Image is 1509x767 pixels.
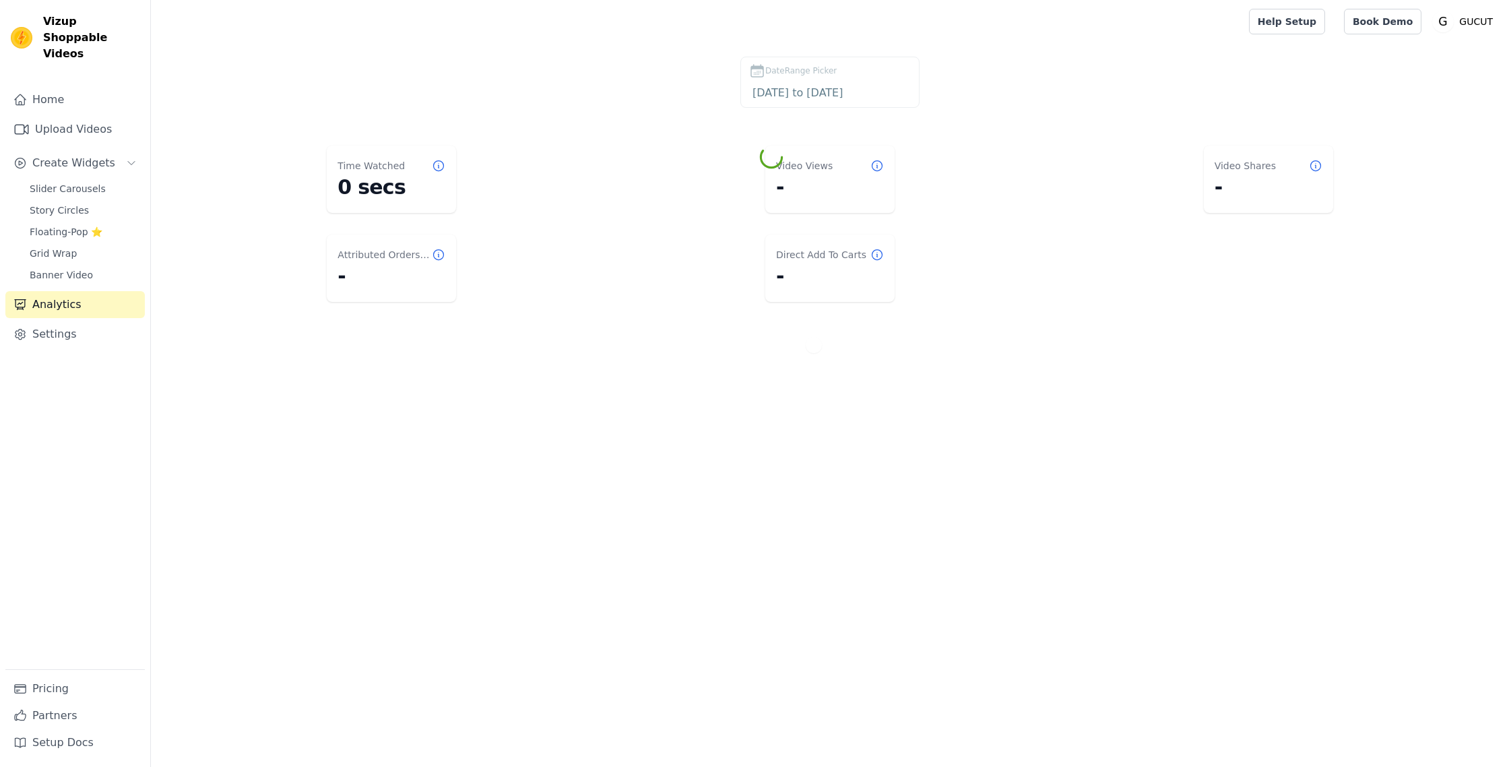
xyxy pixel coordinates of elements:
[5,86,145,113] a: Home
[22,244,145,263] a: Grid Wrap
[5,116,145,143] a: Upload Videos
[43,13,139,62] span: Vizup Shoppable Videos
[1432,9,1498,34] button: G GUCUT
[1249,9,1325,34] a: Help Setup
[30,268,93,282] span: Banner Video
[5,702,145,729] a: Partners
[1344,9,1421,34] a: Book Demo
[22,179,145,198] a: Slider Carousels
[765,65,837,77] span: DateRange Picker
[1215,159,1276,173] dt: Video Shares
[338,175,445,200] dd: 0 secs
[11,27,32,49] img: Vizup
[22,201,145,220] a: Story Circles
[5,291,145,318] a: Analytics
[5,321,145,348] a: Settings
[749,84,911,102] input: DateRange Picker
[776,248,866,262] dt: Direct Add To Carts
[30,247,77,260] span: Grid Wrap
[1215,175,1322,200] dd: -
[30,225,102,239] span: Floating-Pop ⭐
[1454,9,1498,34] p: GUCUT
[5,150,145,177] button: Create Widgets
[338,159,405,173] dt: Time Watched
[1439,15,1448,28] text: G
[5,729,145,756] a: Setup Docs
[22,266,145,284] a: Banner Video
[30,182,106,195] span: Slider Carousels
[5,675,145,702] a: Pricing
[32,155,115,171] span: Create Widgets
[338,264,445,288] dd: -
[22,222,145,241] a: Floating-Pop ⭐
[776,159,833,173] dt: Video Views
[30,204,89,217] span: Story Circles
[338,248,432,262] dt: Attributed Orders Count
[776,175,884,200] dd: -
[776,264,884,288] dd: -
